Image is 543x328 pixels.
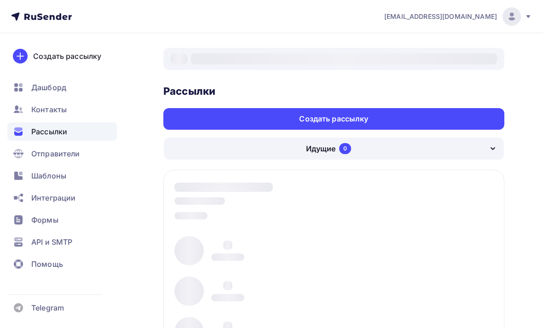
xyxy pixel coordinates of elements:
[384,12,497,21] span: [EMAIL_ADDRESS][DOMAIN_NAME]
[31,236,72,247] span: API и SMTP
[31,148,80,159] span: Отправители
[31,214,58,225] span: Формы
[31,126,67,137] span: Рассылки
[7,100,117,119] a: Контакты
[339,143,351,154] div: 0
[31,82,66,93] span: Дашборд
[31,259,63,270] span: Помощь
[31,104,67,115] span: Контакты
[163,85,504,98] h3: Рассылки
[7,144,117,163] a: Отправители
[306,143,335,154] div: Идущие
[7,122,117,141] a: Рассылки
[163,137,504,160] button: Идущие 0
[31,302,64,313] span: Telegram
[31,192,75,203] span: Интеграции
[33,51,101,62] div: Создать рассылку
[384,7,532,26] a: [EMAIL_ADDRESS][DOMAIN_NAME]
[7,78,117,97] a: Дашборд
[31,170,66,181] span: Шаблоны
[299,114,368,124] div: Создать рассылку
[7,211,117,229] a: Формы
[7,167,117,185] a: Шаблоны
